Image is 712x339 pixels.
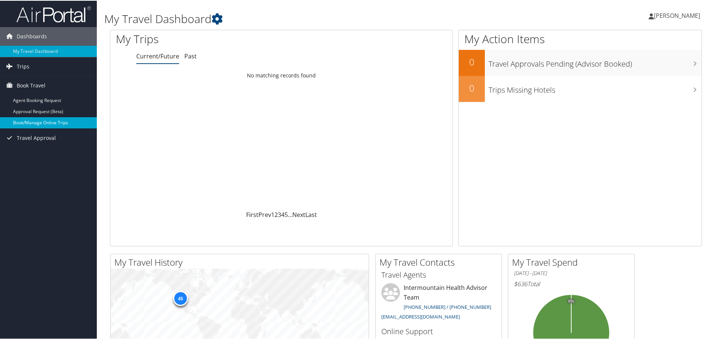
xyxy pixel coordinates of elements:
[514,279,629,287] h6: Total
[17,128,56,147] span: Travel Approval
[381,313,460,319] a: [EMAIL_ADDRESS][DOMAIN_NAME]
[114,255,369,268] h2: My Travel History
[271,210,274,218] a: 1
[292,210,305,218] a: Next
[274,210,278,218] a: 2
[568,298,574,303] tspan: 0%
[649,4,708,26] a: [PERSON_NAME]
[378,282,500,322] li: Intermountain Health Advisor Team
[459,31,702,46] h1: My Action Items
[246,210,258,218] a: First
[459,55,485,68] h2: 0
[381,269,496,279] h3: Travel Agents
[379,255,502,268] h2: My Travel Contacts
[136,51,179,60] a: Current/Future
[404,303,491,310] a: [PHONE_NUMBER] / [PHONE_NUMBER]
[104,10,506,26] h1: My Travel Dashboard
[173,290,188,305] div: 45
[489,54,702,68] h3: Travel Approvals Pending (Advisor Booked)
[381,326,496,336] h3: Online Support
[459,75,702,101] a: 0Trips Missing Hotels
[288,210,292,218] span: …
[459,81,485,94] h2: 0
[459,49,702,75] a: 0Travel Approvals Pending (Advisor Booked)
[116,31,304,46] h1: My Trips
[17,57,29,75] span: Trips
[278,210,281,218] a: 3
[258,210,271,218] a: Prev
[514,279,527,287] span: $636
[489,80,702,95] h3: Trips Missing Hotels
[305,210,317,218] a: Last
[654,11,700,19] span: [PERSON_NAME]
[512,255,634,268] h2: My Travel Spend
[16,5,91,22] img: airportal-logo.png
[17,76,45,94] span: Book Travel
[514,269,629,276] h6: [DATE] - [DATE]
[184,51,197,60] a: Past
[281,210,285,218] a: 4
[285,210,288,218] a: 5
[17,26,47,45] span: Dashboards
[110,68,452,81] td: No matching records found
